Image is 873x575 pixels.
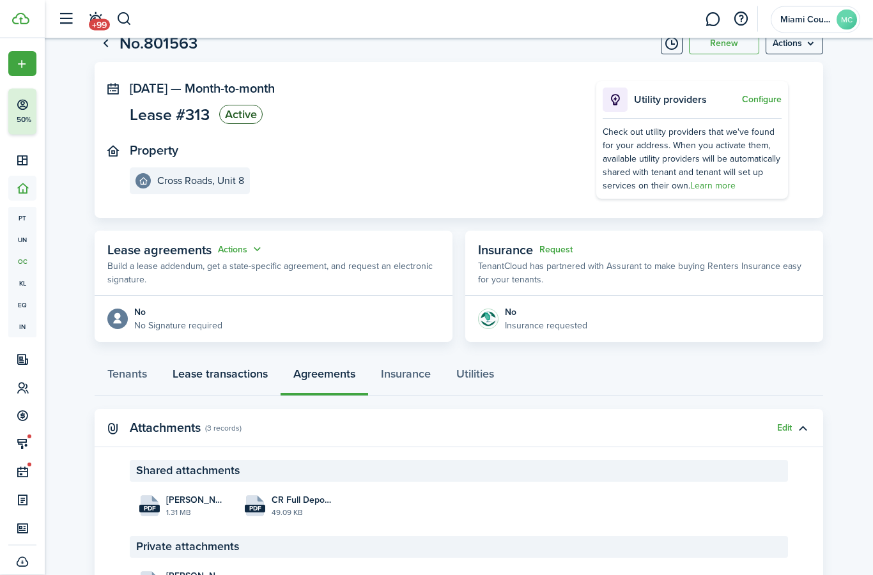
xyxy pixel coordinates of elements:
[272,507,331,519] file-size: 49.09 KB
[83,3,107,36] a: Notifications
[95,33,116,55] a: Go back
[218,243,264,257] button: Actions
[139,505,160,513] file-extension: pdf
[690,180,736,193] a: Learn more
[107,260,440,287] p: Build a lease addendum, get a state-specific agreement, and request an electronic signature.
[134,319,222,333] p: No Signature required
[539,245,573,256] button: Request
[130,537,788,558] panel-main-section-header: Private attachments
[505,319,587,333] p: Insurance requested
[12,13,29,25] img: TenantCloud
[16,114,32,125] p: 50%
[8,207,36,229] a: pt
[689,33,759,55] button: Renew
[171,79,182,98] span: —
[505,306,587,319] div: No
[368,358,444,397] a: Insurance
[95,358,160,397] a: Tenants
[160,358,281,397] a: Lease transactions
[130,79,167,98] span: [DATE]
[766,33,823,55] button: Open menu
[8,89,114,135] button: 50%
[478,309,498,330] img: Insurance protection
[218,243,264,257] button: Open menu
[8,250,36,272] a: oc
[245,496,265,517] file-icon: File
[130,107,210,123] span: Lease #313
[185,79,275,98] span: Month-to-month
[272,494,331,507] span: CR Full Deposit Lease_Tippett_Rogers_8_2022-02-18 15:41:35.pdf
[107,241,212,260] span: Lease agreements
[478,260,810,287] p: TenantCloud has partnered with Assurant to make buying Renters Insurance easy for your tenants.
[134,306,222,319] div: No
[837,10,857,30] avatar-text: MC
[120,32,197,56] h1: No.801563
[166,507,226,519] file-size: 1.31 MB
[8,294,36,316] a: eq
[766,33,823,55] menu-btn: Actions
[130,461,788,482] panel-main-section-header: Shared attachments
[603,126,782,193] div: Check out utility providers that we've found for your address. When you activate them, available ...
[780,15,831,24] span: Miami Court Cottages LLC / Swindell Mobile Home Park LLC / Crossroads Motel LLC
[792,418,814,440] button: Toggle accordion
[89,19,110,31] span: +99
[8,229,36,250] a: un
[130,421,201,436] panel-main-title: Attachments
[478,241,533,260] span: Insurance
[219,105,263,125] status: Active
[777,424,792,434] button: Edit
[116,8,132,30] button: Search
[245,505,265,513] file-extension: pdf
[157,176,244,187] e-details-info-title: Cross Roads, Unit 8
[742,95,782,105] button: Configure
[661,33,683,55] button: Timeline
[8,272,36,294] a: kl
[730,8,752,30] button: Open resource center
[130,144,178,158] panel-main-title: Property
[444,358,507,397] a: Utilities
[700,3,725,36] a: Messaging
[8,51,36,76] button: Open menu
[166,494,226,507] span: [PERSON_NAME] Signed Lease.pdf
[139,496,160,517] file-icon: File
[634,93,739,108] p: Utility providers
[54,7,78,31] button: Open sidebar
[205,423,242,434] panel-main-subtitle: (3 records)
[8,316,36,337] a: in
